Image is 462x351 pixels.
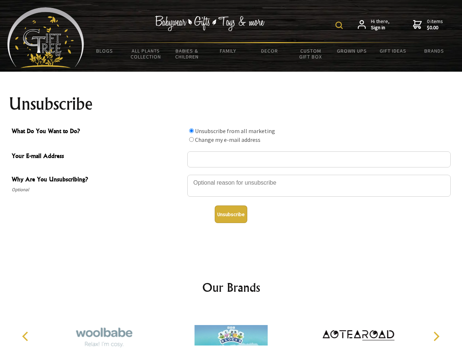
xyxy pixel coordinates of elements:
[189,137,194,142] input: What Do You Want to Do?
[12,175,184,185] span: Why Are You Unsubscribing?
[413,18,443,31] a: 0 items$0.00
[372,43,414,58] a: Gift Ideas
[189,128,194,133] input: What Do You Want to Do?
[427,18,443,31] span: 0 items
[84,43,125,58] a: BLOGS
[166,43,208,64] a: Babies & Children
[428,328,444,344] button: Next
[331,43,372,58] a: Grown Ups
[7,7,84,68] img: Babyware - Gifts - Toys and more...
[290,43,331,64] a: Custom Gift Box
[208,43,249,58] a: Family
[125,43,167,64] a: All Plants Collection
[358,18,390,31] a: Hi there,Sign in
[12,151,184,162] span: Your E-mail Address
[414,43,455,58] a: Brands
[427,24,443,31] strong: $0.00
[249,43,290,58] a: Decor
[371,18,390,31] span: Hi there,
[18,328,34,344] button: Previous
[187,175,451,197] textarea: Why Are You Unsubscribing?
[187,151,451,167] input: Your E-mail Address
[12,127,184,137] span: What Do You Want to Do?
[335,22,343,29] img: product search
[15,279,448,296] h2: Our Brands
[371,24,390,31] strong: Sign in
[155,16,265,31] img: Babywear - Gifts - Toys & more
[12,185,184,194] span: Optional
[215,205,247,223] button: Unsubscribe
[195,136,260,143] label: Change my e-mail address
[195,127,275,135] label: Unsubscribe from all marketing
[9,95,454,113] h1: Unsubscribe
